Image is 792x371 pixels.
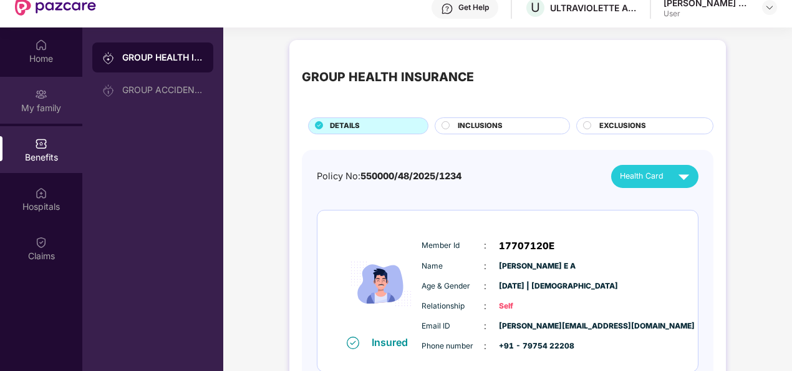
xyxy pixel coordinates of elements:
span: Self [499,300,561,312]
div: Get Help [458,2,489,12]
span: 17707120E [499,239,554,254]
span: INCLUSIONS [458,121,503,132]
span: +91 - 79754 22208 [499,340,561,352]
span: : [484,299,486,313]
img: svg+xml;base64,PHN2ZyB3aWR0aD0iMjAiIGhlaWdodD0iMjAiIHZpZXdCb3g9IjAgMCAyMCAyMCIgZmlsbD0ibm9uZSIgeG... [35,88,47,101]
span: [PERSON_NAME] E A [499,260,561,272]
img: icon [344,232,418,335]
img: svg+xml;base64,PHN2ZyB4bWxucz0iaHR0cDovL3d3dy53My5vcmcvMjAwMC9zdmciIHdpZHRoPSIxNiIgaGVpZ2h0PSIxNi... [347,337,359,349]
span: [PERSON_NAME][EMAIL_ADDRESS][DOMAIN_NAME] [499,320,561,332]
div: GROUP ACCIDENTAL INSURANCE [122,85,203,95]
span: Phone number [422,340,484,352]
span: Relationship [422,300,484,312]
span: Member Id [422,240,484,252]
div: GROUP HEALTH INSURANCE [122,51,203,64]
span: : [484,279,486,293]
img: svg+xml;base64,PHN2ZyB3aWR0aD0iMjAiIGhlaWdodD0iMjAiIHZpZXdCb3g9IjAgMCAyMCAyMCIgZmlsbD0ibm9uZSIgeG... [102,52,115,64]
span: [DATE] | [DEMOGRAPHIC_DATA] [499,280,561,292]
img: svg+xml;base64,PHN2ZyBpZD0iRHJvcGRvd24tMzJ4MzIiIHhtbG5zPSJodHRwOi8vd3d3LnczLm9yZy8yMDAwL3N2ZyIgd2... [765,2,775,12]
span: 550000/48/2025/1234 [360,171,461,181]
img: svg+xml;base64,PHN2ZyB3aWR0aD0iMjAiIGhlaWdodD0iMjAiIHZpZXdCb3g9IjAgMCAyMCAyMCIgZmlsbD0ibm9uZSIgeG... [102,84,115,97]
div: Policy No: [317,169,461,184]
img: svg+xml;base64,PHN2ZyBpZD0iSG9tZSIgeG1sbnM9Imh0dHA6Ly93d3cudzMub3JnLzIwMDAvc3ZnIiB3aWR0aD0iMjAiIG... [35,39,47,51]
div: ULTRAVIOLETTE AUTOMOTIVE PRIVATE LIMITED [550,2,637,14]
button: Health Card [611,165,698,188]
span: : [484,259,486,273]
span: Name [422,260,484,272]
span: : [484,339,486,353]
span: : [484,319,486,333]
img: svg+xml;base64,PHN2ZyBpZD0iSGVscC0zMngzMiIgeG1sbnM9Imh0dHA6Ly93d3cudzMub3JnLzIwMDAvc3ZnIiB3aWR0aD... [441,2,453,15]
img: svg+xml;base64,PHN2ZyBpZD0iQ2xhaW0iIHhtbG5zPSJodHRwOi8vd3d3LnczLm9yZy8yMDAwL3N2ZyIgd2lkdGg9IjIwIi... [35,236,47,249]
span: Health Card [620,170,664,182]
div: Insured [372,336,415,349]
div: User [664,9,751,19]
div: GROUP HEALTH INSURANCE [302,67,474,87]
span: : [484,239,486,252]
span: Email ID [422,320,484,332]
img: svg+xml;base64,PHN2ZyBpZD0iSG9zcGl0YWxzIiB4bWxucz0iaHR0cDovL3d3dy53My5vcmcvMjAwMC9zdmciIHdpZHRoPS... [35,187,47,199]
img: svg+xml;base64,PHN2ZyBpZD0iQmVuZWZpdHMiIHhtbG5zPSJodHRwOi8vd3d3LnczLm9yZy8yMDAwL3N2ZyIgd2lkdGg9Ij... [35,137,47,150]
img: svg+xml;base64,PHN2ZyB4bWxucz0iaHR0cDovL3d3dy53My5vcmcvMjAwMC9zdmciIHZpZXdCb3g9IjAgMCAyNCAyNCIgd2... [673,166,695,187]
span: EXCLUSIONS [599,121,646,132]
span: Age & Gender [422,280,484,292]
span: DETAILS [330,121,360,132]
